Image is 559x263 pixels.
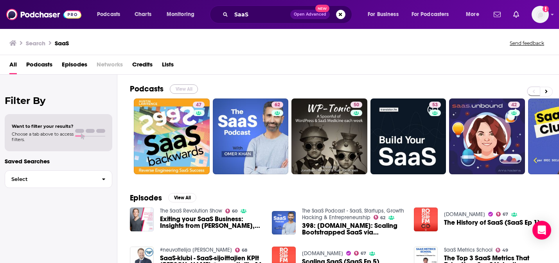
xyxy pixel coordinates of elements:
button: Show profile menu [532,6,549,23]
a: 62 [271,102,283,108]
a: Show notifications dropdown [491,8,504,21]
button: Send feedback [507,40,546,47]
button: Open AdvancedNew [290,10,330,19]
span: Logged in as KSMolly [532,6,549,23]
a: 50 [350,102,362,108]
span: 398: [DOMAIN_NAME]: Scaling Bootstrapped SaaS via Acquisitions - with [PERSON_NAME] [302,222,404,236]
span: Exiting your SaaS Business: Insights from [PERSON_NAME], Co-founder of [DOMAIN_NAME] [160,216,262,229]
span: 67 [361,252,366,255]
span: Want to filter your results? [12,123,74,129]
span: 67 [503,213,508,216]
a: Episodes [62,58,87,74]
a: Charts [129,8,156,21]
button: open menu [362,8,408,21]
button: Select [5,170,112,188]
a: 49 [496,248,509,252]
h3: SaaS [55,39,69,47]
p: Saved Searches [5,157,112,165]
img: 398: saas.group: Scaling Bootstrapped SaaS via Acquisitions - with Tim Schumacher [272,211,296,235]
button: open menu [92,8,130,21]
button: View All [170,84,198,94]
h3: Search [26,39,45,47]
a: The SaaS Podcast - SaaS, Startups, Growth Hacking & Entrepreneurship [302,208,404,221]
img: Exiting your SaaS Business: Insights from Tim Schumacher, Co-founder of saas.group [130,208,154,231]
span: Charts [135,9,151,20]
span: For Podcasters [412,9,449,20]
span: New [315,5,329,12]
a: All [9,58,17,74]
button: open menu [161,8,205,21]
span: For Business [368,9,399,20]
button: open menu [460,8,489,21]
a: 50 [291,98,367,174]
span: 60 [232,209,237,213]
span: More [466,9,479,20]
a: Rocketship.fm [444,211,485,218]
a: The SaaS Revolution Show [160,208,222,214]
a: Exiting your SaaS Business: Insights from Tim Schumacher, Co-founder of saas.group [160,216,262,229]
span: 50 [354,101,359,109]
span: 49 [502,249,508,252]
span: Select [5,177,95,182]
a: 53 [429,102,441,108]
a: EpisodesView All [130,193,196,203]
h2: Podcasts [130,84,164,94]
a: #neuvottelija Sami Miettinen [160,247,232,253]
a: 68 [235,248,248,252]
a: 67 [354,251,367,256]
a: 60 [225,209,238,213]
span: Monitoring [167,9,194,20]
a: PodcastsView All [130,84,198,94]
a: SaaS Metrics School [444,247,492,253]
span: Networks [97,58,123,74]
a: Rocketship.fm [302,250,343,257]
button: View All [168,193,196,202]
span: Choose a tab above to access filters. [12,131,74,142]
a: Credits [132,58,153,74]
a: The History of SaaS (SaaS Ep 1) [444,219,540,226]
a: Show notifications dropdown [510,8,522,21]
button: open menu [406,8,460,21]
span: 42 [511,101,517,109]
span: 53 [432,101,438,109]
span: Open Advanced [294,13,326,16]
img: User Profile [532,6,549,23]
div: Open Intercom Messenger [532,221,551,240]
a: 42 [508,102,520,108]
a: 53 [370,98,446,174]
a: 47 [134,98,210,174]
a: 42 [449,98,525,174]
a: 62 [213,98,289,174]
a: Lists [162,58,174,74]
h2: Episodes [130,193,162,203]
a: 47 [193,102,205,108]
span: 68 [242,249,247,252]
span: Podcasts [97,9,120,20]
a: Podcasts [26,58,52,74]
img: Podchaser - Follow, Share and Rate Podcasts [6,7,81,22]
a: 62 [374,215,386,220]
span: 62 [275,101,280,109]
div: Search podcasts, credits, & more... [217,5,359,23]
span: 47 [196,101,201,109]
span: 62 [380,216,385,220]
svg: Add a profile image [543,6,549,12]
a: 67 [496,212,509,216]
img: The History of SaaS (SaaS Ep 1) [414,208,438,231]
input: Search podcasts, credits, & more... [231,8,290,21]
a: 398: saas.group: Scaling Bootstrapped SaaS via Acquisitions - with Tim Schumacher [302,222,404,236]
h2: Filter By [5,95,112,106]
